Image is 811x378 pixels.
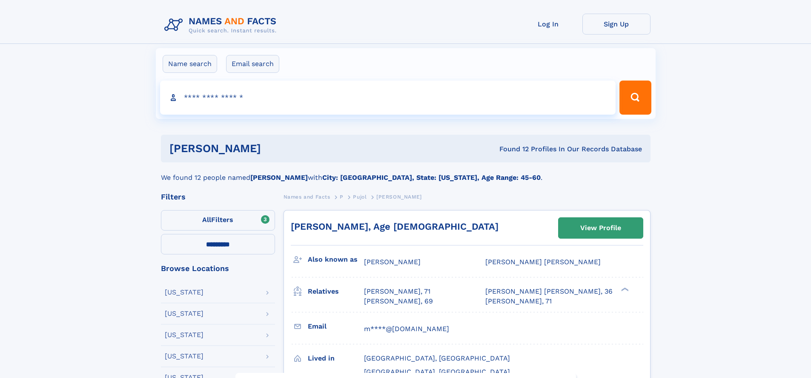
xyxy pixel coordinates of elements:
label: Name search [163,55,217,73]
b: City: [GEOGRAPHIC_DATA], State: [US_STATE], Age Range: 45-60 [322,173,541,182]
a: Log In [514,14,582,35]
a: View Profile [559,218,643,238]
span: P [340,194,344,200]
div: View Profile [580,218,621,238]
button: Search Button [619,81,651,115]
a: Pujol [353,191,367,202]
input: search input [160,81,616,115]
div: [US_STATE] [165,332,203,338]
a: Names and Facts [284,191,330,202]
label: Email search [226,55,279,73]
h3: Email [308,319,364,334]
span: All [202,216,211,224]
div: Filters [161,193,275,201]
div: Browse Locations [161,265,275,272]
div: ❯ [619,287,629,292]
div: Found 12 Profiles In Our Records Database [380,144,642,154]
a: [PERSON_NAME], 71 [485,297,552,306]
h3: Relatives [308,284,364,299]
div: [US_STATE] [165,289,203,296]
span: [PERSON_NAME] [364,258,421,266]
div: [US_STATE] [165,310,203,317]
span: Pujol [353,194,367,200]
div: We found 12 people named with . [161,162,651,183]
a: P [340,191,344,202]
img: Logo Names and Facts [161,14,284,37]
b: [PERSON_NAME] [250,173,308,182]
a: [PERSON_NAME], Age [DEMOGRAPHIC_DATA] [291,221,499,232]
a: [PERSON_NAME], 71 [364,287,430,296]
span: [PERSON_NAME] [376,194,422,200]
div: [US_STATE] [165,353,203,360]
span: [PERSON_NAME] [PERSON_NAME] [485,258,601,266]
span: [GEOGRAPHIC_DATA], [GEOGRAPHIC_DATA] [364,354,510,362]
h1: [PERSON_NAME] [169,143,380,154]
h3: Also known as [308,252,364,267]
span: [GEOGRAPHIC_DATA], [GEOGRAPHIC_DATA] [364,368,510,376]
a: Sign Up [582,14,651,35]
a: [PERSON_NAME] [PERSON_NAME], 36 [485,287,613,296]
a: [PERSON_NAME], 69 [364,297,433,306]
h3: Lived in [308,351,364,366]
label: Filters [161,210,275,231]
